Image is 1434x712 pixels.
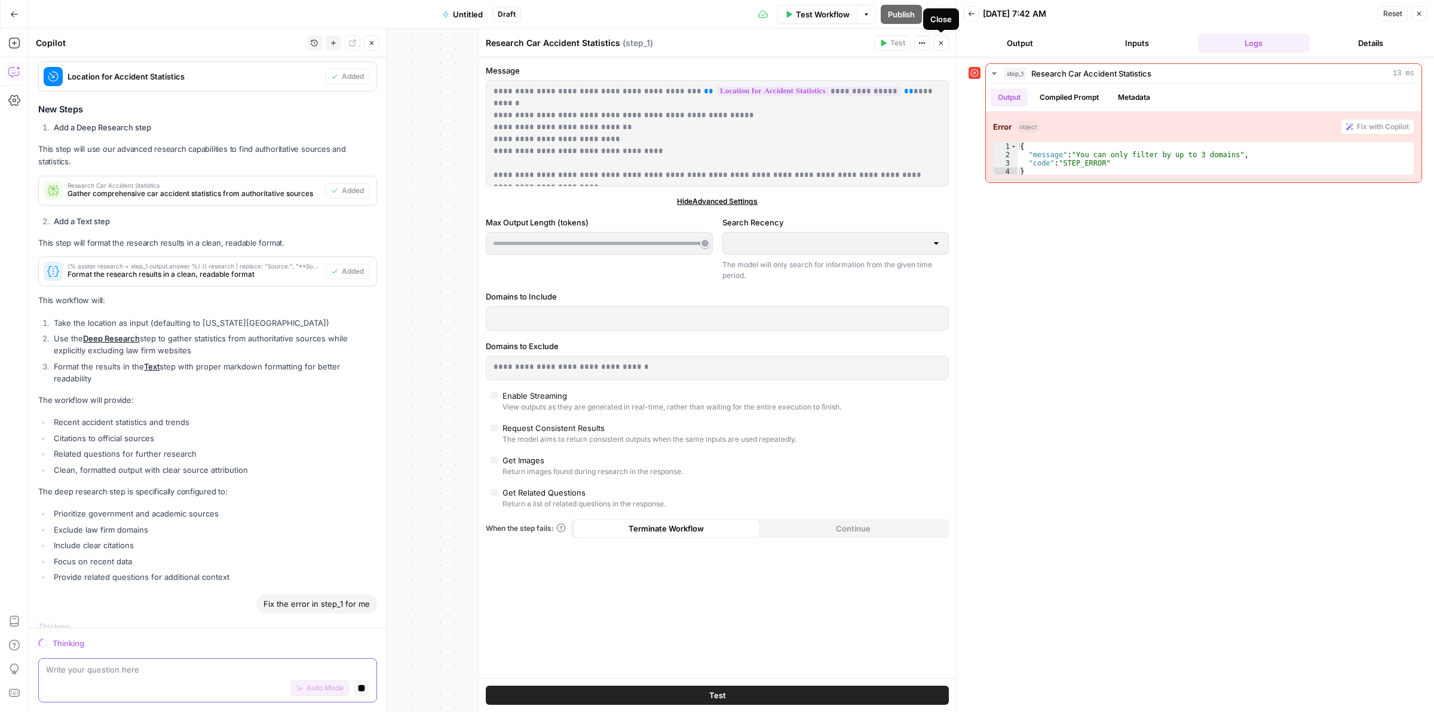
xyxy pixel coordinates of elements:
[629,522,704,534] span: Terminate Workflow
[502,487,586,499] div: Get Related Questions
[760,519,947,538] button: Continue
[986,84,1421,182] div: 13 ms
[486,291,949,302] label: Domains to Include
[881,5,922,24] button: Publish
[486,686,949,705] button: Test
[486,340,949,352] label: Domains to Exclude
[491,424,498,432] input: Request Consistent ResultsThe model aims to return consistent outputs when the same inputs are us...
[1393,68,1414,79] span: 13 ms
[722,259,949,281] div: The model will only search for information from the given time period.
[1314,33,1427,53] button: Details
[38,485,377,498] p: The deep research step is specifically configured to:
[502,390,567,402] div: Enable Streaming
[486,216,713,228] label: Max Output Length (tokens)
[256,594,377,613] div: Fix the error in step_1 for me
[677,196,758,207] span: Hide Advanced Settings
[51,416,377,428] li: Recent accident statistics and trends
[36,37,303,49] div: Copilot
[777,5,857,24] button: Test Workflow
[964,33,1076,53] button: Output
[51,448,377,460] li: Related questions for further research
[307,683,344,693] span: Auto Mode
[51,539,377,551] li: Include clear citations
[709,689,726,701] span: Test
[986,64,1421,83] button: 13 ms
[502,499,666,509] div: Return a list of related questions in the response.
[51,360,377,384] li: Format the results in the step with proper markdown formatting for better readability
[38,621,377,632] div: Thinking
[491,489,498,496] input: Get Related QuestionsReturn a list of related questions in the response.
[326,183,369,198] button: Added
[51,555,377,567] li: Focus on recent data
[68,263,321,269] span: {% assign research = step_1.output.answer %} {{ research | replace: "Source:", "**Source:**" | re...
[502,402,841,412] div: View outputs as they are generated in real-time, rather than waiting for the entire execution to ...
[502,422,605,434] div: Request Consistent Results
[836,522,871,534] span: Continue
[491,457,498,464] input: Get ImagesReturn images found during research in the response.
[326,264,369,279] button: Added
[1010,142,1017,151] span: Toggle code folding, rows 1 through 4
[51,571,377,583] li: Provide related questions for additional context
[890,38,905,48] span: Test
[486,37,871,49] div: Research Car Accident Statistics
[1032,88,1106,106] button: Compiled Prompt
[54,216,110,226] strong: Add a Text step
[993,121,1012,133] strong: Error
[51,317,377,329] li: Take the location as input (defaulting to [US_STATE][GEOGRAPHIC_DATA])
[1378,6,1408,22] button: Reset
[994,159,1018,167] div: 3
[326,69,369,84] button: Added
[623,37,653,49] span: ( step_1 )
[68,71,321,82] span: Location for Accident Statistics
[38,143,377,168] p: This step will use our advanced research capabilities to find authoritative sources and statistics.
[70,621,77,632] div: ...
[435,5,490,24] button: Untitled
[68,188,321,199] span: Gather comprehensive car accident statistics from authoritative sources
[502,466,683,477] div: Return images found during research in the response.
[51,508,377,520] li: Prioritize government and academic sources
[1383,8,1402,19] span: Reset
[38,394,377,407] p: The workflow will provide:
[994,142,1018,151] div: 1
[1004,68,1027,80] span: step_1
[51,332,377,356] li: Use the step to gather statistics from authoritative sources while explicitly excluding law firm ...
[722,216,949,228] label: Search Recency
[1081,33,1193,53] button: Inputs
[498,9,516,20] span: Draft
[68,269,321,280] span: Format the research results in a clean, readable format
[51,524,377,536] li: Exclude law firm domains
[991,88,1028,106] button: Output
[342,71,364,82] span: Added
[491,392,498,399] input: Enable StreamingView outputs as they are generated in real-time, rather than waiting for the enti...
[1341,119,1414,135] button: Fix with Copilot
[342,266,364,277] span: Added
[54,123,151,132] strong: Add a Deep Research step
[453,8,483,20] span: Untitled
[1111,88,1157,106] button: Metadata
[1198,33,1310,53] button: Logs
[1016,121,1040,132] span: object
[38,294,377,307] p: This workflow will:
[53,637,377,649] div: Thinking
[502,454,544,466] div: Get Images
[38,237,377,249] p: This step will format the research results in a clean, readable format.
[486,523,566,534] a: When the step fails:
[796,8,850,20] span: Test Workflow
[888,8,915,20] span: Publish
[38,104,377,115] h3: New Steps
[51,432,377,444] li: Citations to official sources
[874,35,911,51] button: Test
[994,167,1018,176] div: 4
[1031,68,1151,80] span: Research Car Accident Statistics
[144,362,160,371] a: Text
[51,464,377,476] li: Clean, formatted output with clear source attribution
[68,182,321,188] span: Research Car Accident Statistics
[502,434,796,445] div: The model aims to return consistent outputs when the same inputs are used repeatedly.
[994,151,1018,159] div: 2
[290,680,349,696] button: Auto Mode
[83,334,140,343] a: Deep Research
[486,65,949,77] label: Message
[342,185,364,196] span: Added
[1357,121,1409,132] span: Fix with Copilot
